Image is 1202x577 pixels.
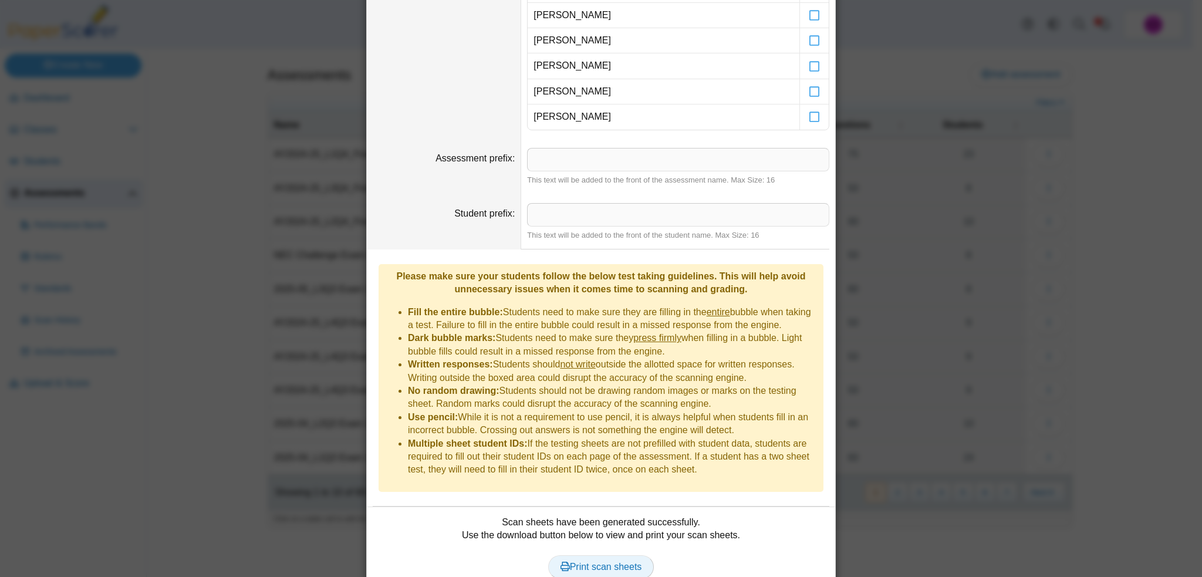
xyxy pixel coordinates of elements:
b: Dark bubble marks: [408,333,495,343]
u: entire [707,307,730,317]
li: While it is not a requirement to use pencil, it is always helpful when students fill in an incorr... [408,411,818,437]
li: Students need to make sure they are filling in the bubble when taking a test. Failure to fill in ... [408,306,818,332]
div: This text will be added to the front of the student name. Max Size: 16 [527,230,829,241]
div: This text will be added to the front of the assessment name. Max Size: 16 [527,175,829,185]
td: [PERSON_NAME] [528,53,799,79]
td: [PERSON_NAME] [528,28,799,53]
b: Please make sure your students follow the below test taking guidelines. This will help avoid unne... [396,271,805,294]
td: [PERSON_NAME] [528,3,799,28]
li: Students need to make sure they when filling in a bubble. Light bubble fills could result in a mi... [408,332,818,358]
b: Written responses: [408,359,493,369]
b: Fill the entire bubble: [408,307,503,317]
b: No random drawing: [408,386,499,396]
b: Multiple sheet student IDs: [408,438,528,448]
td: [PERSON_NAME] [528,104,799,129]
span: Print scan sheets [561,562,642,572]
li: Students should not be drawing random images or marks on the testing sheet. Random marks could di... [408,384,818,411]
label: Assessment prefix [435,153,515,163]
u: press firmly [633,333,681,343]
b: Use pencil: [408,412,458,422]
li: Students should outside the allotted space for written responses. Writing outside the boxed area ... [408,358,818,384]
u: not write [560,359,595,369]
label: Student prefix [454,208,515,218]
td: [PERSON_NAME] [528,79,799,104]
li: If the testing sheets are not prefilled with student data, students are required to fill out thei... [408,437,818,477]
